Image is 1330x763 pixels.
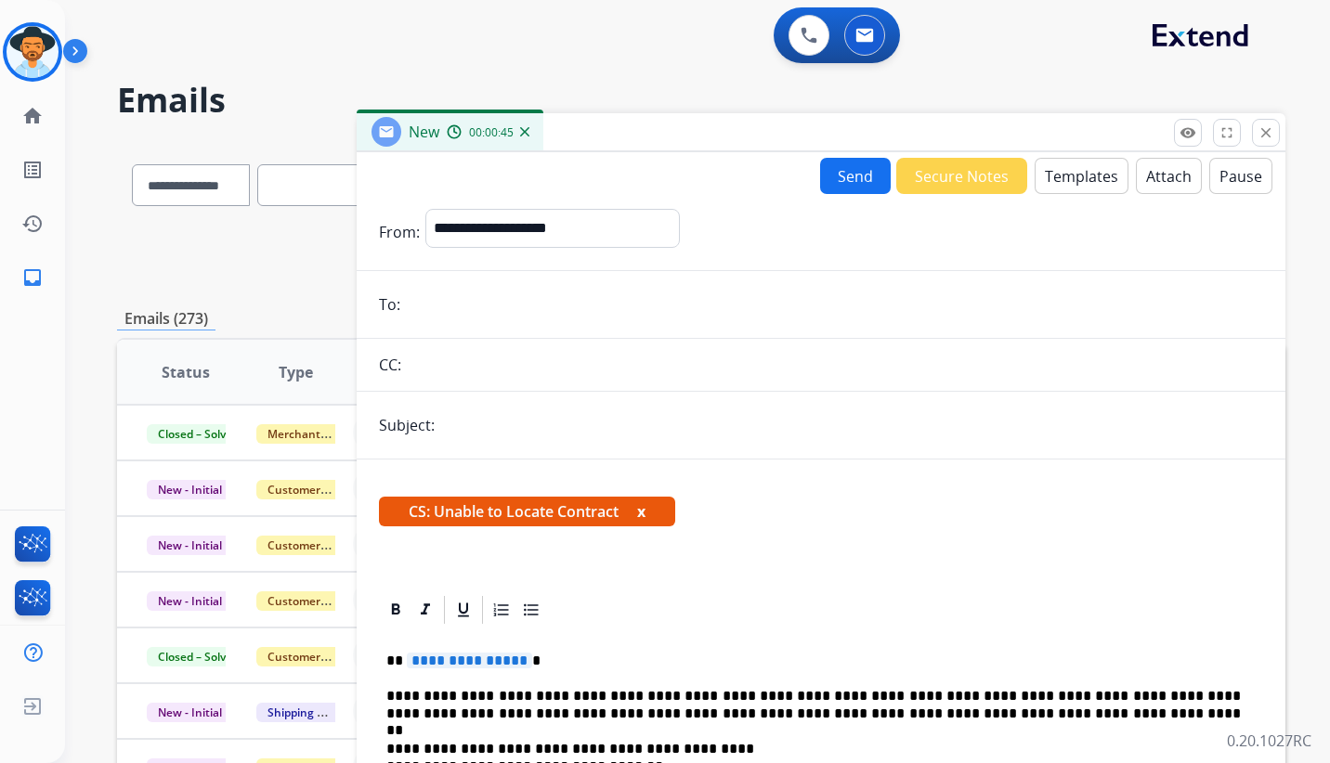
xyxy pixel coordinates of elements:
span: Closed – Solved [147,647,250,666]
p: To: [379,293,400,316]
button: + [353,525,390,563]
img: avatar [7,26,59,78]
mat-icon: history [21,213,44,235]
span: New - Initial [147,480,233,499]
div: Bullet List [517,596,545,624]
mat-icon: close [1258,124,1274,141]
button: + [353,414,390,451]
button: x [637,500,645,523]
button: + [353,581,390,618]
p: Emails (273) [117,307,215,330]
mat-icon: fullscreen [1219,124,1235,141]
mat-icon: remove_red_eye [1180,124,1196,141]
mat-icon: list_alt [21,159,44,181]
span: Customer Support [256,480,377,499]
p: From: [379,221,420,243]
span: 00:00:45 [469,125,514,140]
h2: Emails [117,82,1285,119]
span: Type [279,361,313,383]
span: Customer Support [256,536,377,555]
span: Shipping Protection [256,703,384,722]
span: Merchant Team [256,424,364,444]
span: New - Initial [147,536,233,555]
button: + [353,470,390,507]
button: Pause [1209,158,1272,194]
span: Customer Support [256,647,377,666]
button: Templates [1035,158,1128,194]
span: Customer Support [256,591,377,611]
div: Ordered List [488,596,515,624]
span: New - Initial [147,703,233,722]
span: CS: Unable to Locate Contract [379,497,675,526]
mat-icon: inbox [21,266,44,289]
p: 0.20.1027RC [1227,730,1311,752]
span: New [409,122,439,142]
span: Status [162,361,210,383]
span: New - Initial [147,591,233,611]
div: Underline [450,596,477,624]
button: Send [820,158,891,194]
p: Subject: [379,414,435,436]
button: Secure Notes [896,158,1027,194]
mat-icon: home [21,105,44,127]
div: Italic [411,596,439,624]
div: Bold [382,596,410,624]
button: Attach [1136,158,1202,194]
button: + [353,692,390,730]
p: CC: [379,354,401,376]
button: + [353,637,390,674]
span: Closed – Solved [147,424,250,444]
